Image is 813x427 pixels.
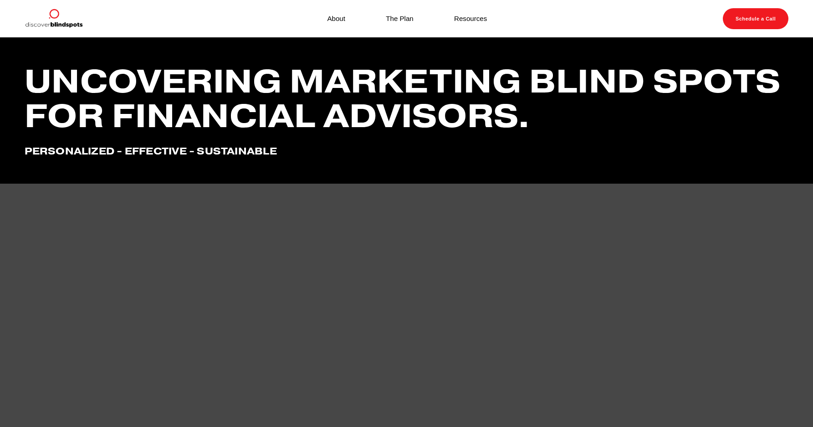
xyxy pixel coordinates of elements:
a: Schedule a Call [723,8,789,29]
a: The Plan [386,12,414,25]
h1: Uncovering marketing blind spots for financial advisors. [25,64,789,134]
a: About [327,12,345,25]
h4: Personalized - effective - Sustainable [25,145,789,157]
img: Discover Blind Spots [25,8,83,29]
a: Resources [454,12,487,25]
